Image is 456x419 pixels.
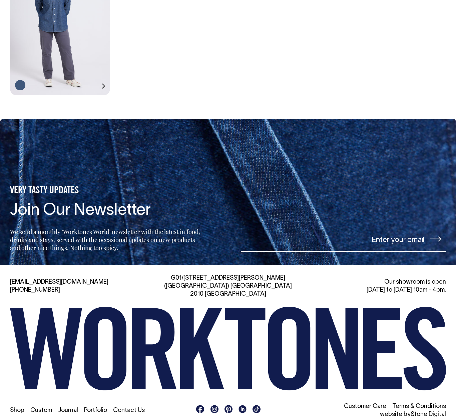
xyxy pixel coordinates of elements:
[10,287,60,293] a: [PHONE_NUMBER]
[307,411,446,419] li: website by
[113,408,145,413] a: Contact Us
[10,408,24,413] a: Shop
[392,404,446,409] a: Terms & Conditions
[84,408,107,413] a: Portfolio
[159,274,298,298] div: G01/[STREET_ADDRESS][PERSON_NAME] ([GEOGRAPHIC_DATA]) [GEOGRAPHIC_DATA] 2010 [GEOGRAPHIC_DATA]
[307,278,446,294] div: Our showroom is open [DATE] to [DATE] 10am - 4pm.
[10,228,202,252] p: We send a monthly ‘Worktones World’ newsletter with the latest in food, drinks and stays, served ...
[411,412,446,417] a: Stone Digital
[10,185,202,197] h5: VERY TASTY UPDATES
[10,279,108,285] a: [EMAIL_ADDRESS][DOMAIN_NAME]
[241,227,446,252] input: Enter your email
[10,202,202,220] h4: Join Our Newsletter
[344,404,386,409] a: Customer Care
[30,408,52,413] a: Custom
[58,408,78,413] a: Journal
